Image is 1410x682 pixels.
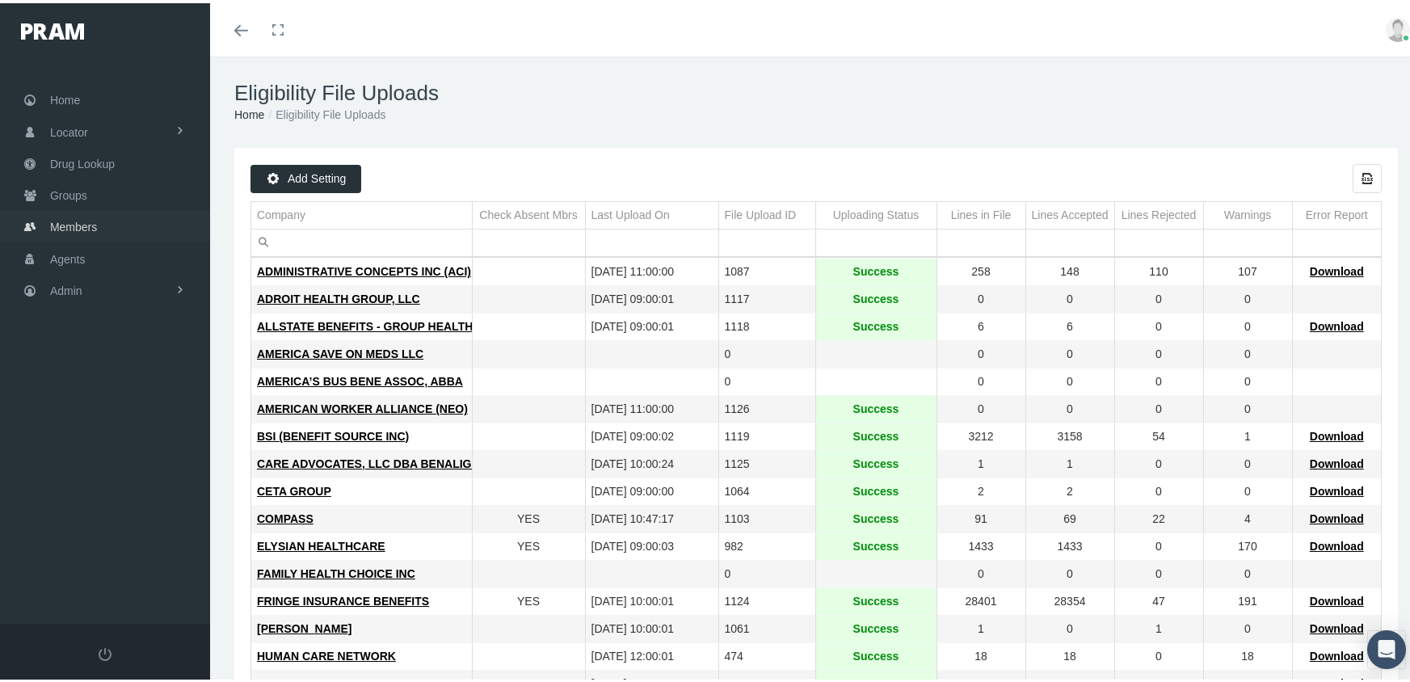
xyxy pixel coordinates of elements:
[1025,558,1114,585] td: 0
[50,82,80,112] span: Home
[1025,420,1114,448] td: 3158
[50,241,86,272] span: Agents
[833,204,920,220] div: Uploading Status
[257,427,409,440] span: BSI (BENEFIT SOURCE INC)
[251,226,472,253] input: Filter cell
[725,204,797,220] div: File Upload ID
[472,199,585,226] td: Column Check Absent Mbrs
[257,399,468,412] span: AMERICAN WORKER ALLIANCE (NEO)
[1203,475,1292,503] td: 0
[936,448,1025,475] td: 1
[1306,204,1368,220] div: Error Report
[1203,255,1292,283] td: 107
[585,530,718,558] td: [DATE] 09:00:03
[815,613,936,640] td: Success
[1203,283,1292,310] td: 0
[1203,365,1292,393] td: 0
[1203,558,1292,585] td: 0
[585,475,718,503] td: [DATE] 09:00:00
[815,393,936,420] td: Success
[1310,317,1364,330] span: Download
[250,161,1382,190] div: Data grid toolbar
[1203,448,1292,475] td: 0
[951,204,1012,220] div: Lines in File
[257,344,423,357] span: AMERICA SAVE ON MEDS LLC
[718,475,815,503] td: 1064
[815,448,936,475] td: Success
[257,372,463,385] span: AMERICA’S BUS BENE ASSOC, ABBA
[936,283,1025,310] td: 0
[815,310,936,338] td: Success
[50,177,87,208] span: Groups
[1025,585,1114,613] td: 28354
[936,558,1025,585] td: 0
[257,317,473,330] span: ALLSTATE BENEFITS - GROUP HEALTH
[718,393,815,420] td: 1126
[1114,640,1203,667] td: 0
[1114,255,1203,283] td: 110
[1114,393,1203,420] td: 0
[1224,204,1272,220] div: Warnings
[585,503,718,530] td: [DATE] 10:47:17
[1114,283,1203,310] td: 0
[1203,613,1292,640] td: 0
[585,448,718,475] td: [DATE] 10:00:24
[718,640,815,667] td: 474
[585,420,718,448] td: [DATE] 09:00:02
[1114,503,1203,530] td: 22
[50,114,88,145] span: Locator
[718,503,815,530] td: 1103
[718,283,815,310] td: 1117
[585,613,718,640] td: [DATE] 10:00:01
[472,530,585,558] td: YES
[585,255,718,283] td: [DATE] 11:00:00
[585,585,718,613] td: [DATE] 10:00:01
[1310,537,1364,549] span: Download
[936,199,1025,226] td: Column Lines in File
[1203,503,1292,530] td: 4
[1025,393,1114,420] td: 0
[479,204,577,220] div: Check Absent Mbrs
[815,585,936,613] td: Success
[1114,448,1203,475] td: 0
[1310,427,1364,440] span: Download
[251,199,472,226] td: Column Company
[718,365,815,393] td: 0
[815,255,936,283] td: Success
[1025,530,1114,558] td: 1433
[936,475,1025,503] td: 2
[815,640,936,667] td: Success
[1353,161,1382,190] div: Export all data to Excel
[1114,558,1203,585] td: 0
[936,365,1025,393] td: 0
[1025,255,1114,283] td: 148
[1025,640,1114,667] td: 18
[1025,310,1114,338] td: 6
[936,338,1025,365] td: 0
[585,640,718,667] td: [DATE] 12:00:01
[718,613,815,640] td: 1061
[1114,530,1203,558] td: 0
[815,475,936,503] td: Success
[815,199,936,226] td: Column Uploading Status
[257,619,351,632] span: [PERSON_NAME]
[1114,475,1203,503] td: 0
[1114,420,1203,448] td: 54
[1114,338,1203,365] td: 0
[1203,585,1292,613] td: 191
[234,105,264,118] a: Home
[234,78,1398,103] h1: Eligibility File Uploads
[1203,310,1292,338] td: 0
[1025,613,1114,640] td: 0
[264,103,385,120] li: Eligibility File Uploads
[1114,199,1203,226] td: Column Lines Rejected
[1203,199,1292,226] td: Column Warnings
[1032,204,1109,220] div: Lines Accepted
[251,226,472,254] td: Filter cell
[1292,199,1381,226] td: Column Error Report
[250,162,361,190] div: Add Setting
[21,20,84,36] img: PRAM_20_x_78.png
[936,393,1025,420] td: 0
[1025,503,1114,530] td: 69
[1203,338,1292,365] td: 0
